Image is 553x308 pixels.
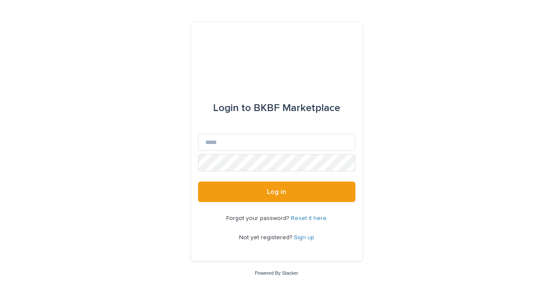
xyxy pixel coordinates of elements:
[213,96,340,120] div: BKBF Marketplace
[239,235,294,241] span: Not yet registered?
[234,43,319,69] img: l65f3yHPToSKODuEVUav
[291,215,327,221] a: Reset it here
[255,270,298,276] a: Powered By Stacker
[267,188,286,195] span: Log in
[226,215,291,221] span: Forgot your password?
[198,182,355,202] button: Log in
[213,103,251,113] span: Login to
[294,235,314,241] a: Sign up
